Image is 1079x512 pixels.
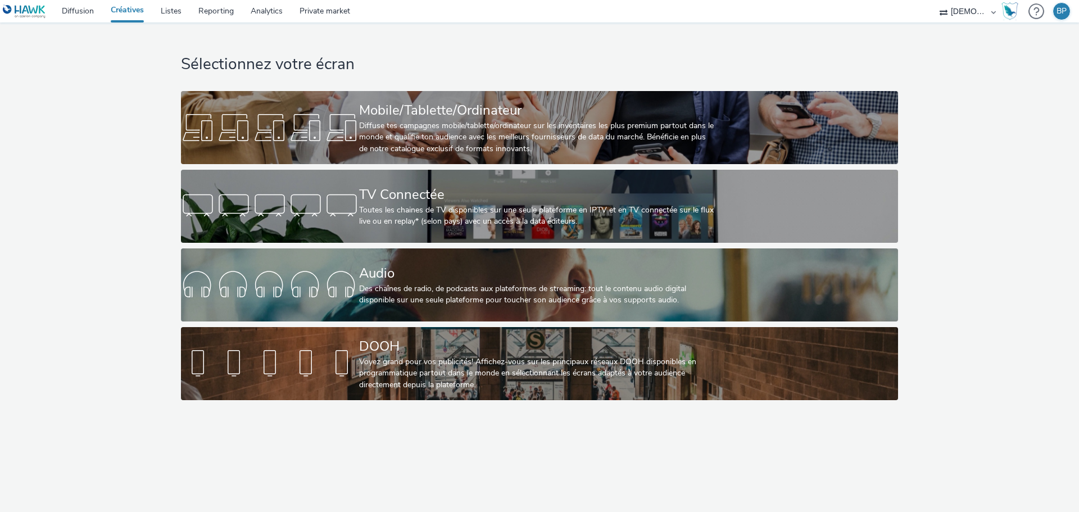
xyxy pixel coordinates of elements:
[359,283,715,306] div: Des chaînes de radio, de podcasts aux plateformes de streaming: tout le contenu audio digital dis...
[1057,3,1067,20] div: BP
[181,54,897,75] h1: Sélectionnez votre écran
[359,185,715,205] div: TV Connectée
[1001,2,1023,20] a: Hawk Academy
[181,91,897,164] a: Mobile/Tablette/OrdinateurDiffuse tes campagnes mobile/tablette/ordinateur sur les inventaires le...
[359,337,715,356] div: DOOH
[1001,2,1018,20] img: Hawk Academy
[359,356,715,391] div: Voyez grand pour vos publicités! Affichez-vous sur les principaux réseaux DOOH disponibles en pro...
[181,327,897,400] a: DOOHVoyez grand pour vos publicités! Affichez-vous sur les principaux réseaux DOOH disponibles en...
[181,170,897,243] a: TV ConnectéeToutes les chaines de TV disponibles sur une seule plateforme en IPTV et en TV connec...
[3,4,46,19] img: undefined Logo
[359,205,715,228] div: Toutes les chaines de TV disponibles sur une seule plateforme en IPTV et en TV connectée sur le f...
[359,264,715,283] div: Audio
[181,248,897,321] a: AudioDes chaînes de radio, de podcasts aux plateformes de streaming: tout le contenu audio digita...
[359,120,715,155] div: Diffuse tes campagnes mobile/tablette/ordinateur sur les inventaires les plus premium partout dan...
[359,101,715,120] div: Mobile/Tablette/Ordinateur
